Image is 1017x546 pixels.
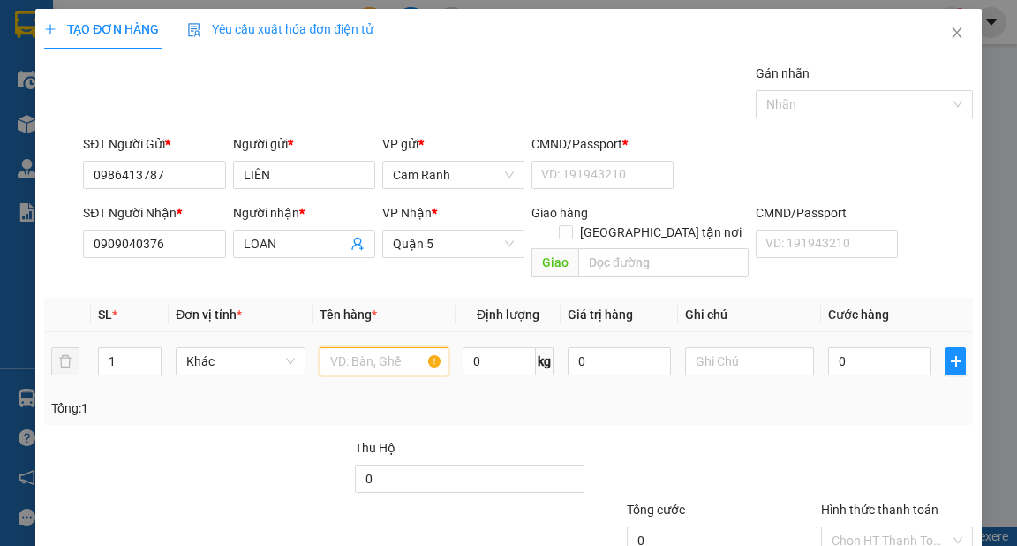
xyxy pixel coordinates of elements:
[531,134,674,154] div: CMND/Passport
[382,206,432,220] span: VP Nhận
[950,26,964,40] span: close
[186,348,295,375] span: Khác
[320,307,377,322] span: Tên hàng
[51,347,79,375] button: delete
[51,398,394,418] div: Tổng: 1
[393,162,514,188] span: Cam Ranh
[393,231,514,257] span: Quận 5
[756,66,810,80] label: Gán nhãn
[187,23,201,37] img: icon
[477,307,539,322] span: Định lượng
[685,347,815,375] input: Ghi Chú
[98,307,112,322] span: SL
[44,22,159,36] span: TẠO ĐƠN HÀNG
[187,22,373,36] span: Yêu cầu xuất hóa đơn điện tử
[382,134,524,154] div: VP gửi
[233,134,375,154] div: Người gửi
[83,134,225,154] div: SĐT Người Gửi
[22,22,110,110] img: logo.jpg
[109,26,175,201] b: Trà Lan Viên - Gửi khách hàng
[756,203,898,223] div: CMND/Passport
[627,503,685,517] span: Tổng cước
[176,307,242,322] span: Đơn vị tính
[821,503,938,517] label: Hình thức thanh toán
[355,441,395,455] span: Thu Hộ
[531,248,578,277] span: Giao
[932,9,982,58] button: Close
[536,347,554,375] span: kg
[233,203,375,223] div: Người nhận
[568,307,633,322] span: Giá trị hàng
[192,22,234,64] img: logo.jpg
[320,347,449,375] input: VD: Bàn, Ghế
[946,354,964,368] span: plus
[83,203,225,223] div: SĐT Người Nhận
[578,248,749,277] input: Dọc đường
[828,307,889,322] span: Cước hàng
[945,347,965,375] button: plus
[148,84,243,106] li: (c) 2017
[678,298,822,332] th: Ghi chú
[22,114,64,197] b: Trà Lan Viên
[568,347,671,375] input: 0
[44,23,56,35] span: plus
[573,223,749,242] span: [GEOGRAPHIC_DATA] tận nơi
[148,67,243,81] b: [DOMAIN_NAME]
[350,237,365,251] span: user-add
[531,206,588,220] span: Giao hàng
